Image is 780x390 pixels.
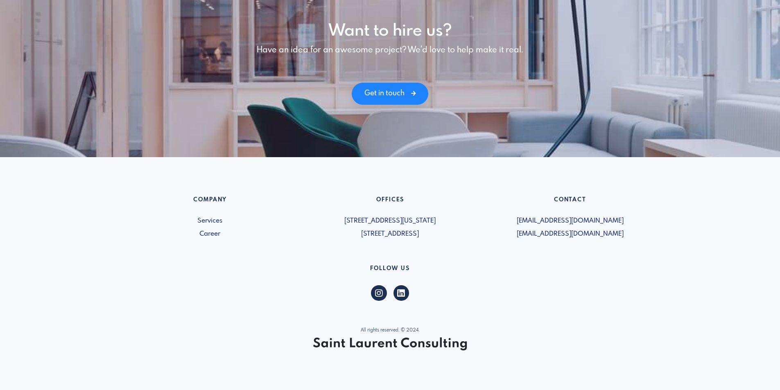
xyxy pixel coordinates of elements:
h6: Follow US [125,265,656,275]
h6: Offices [305,196,475,207]
a: Career [125,229,295,239]
span: [EMAIL_ADDRESS][DOMAIN_NAME] [485,229,656,239]
p: All rights reserved. © 2024. [125,327,656,334]
span: [STREET_ADDRESS] [305,229,475,239]
span: [STREET_ADDRESS][US_STATE] [305,216,475,226]
h6: Company [125,196,295,207]
span: [EMAIL_ADDRESS][DOMAIN_NAME] [485,216,656,226]
h6: Contact [485,196,656,207]
h1: Want to hire us? [125,21,656,41]
a: Get in touch [352,83,428,105]
p: Have an idea for an awesome project? We'd love to help make it real. [125,44,656,56]
a: Services [125,216,295,226]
